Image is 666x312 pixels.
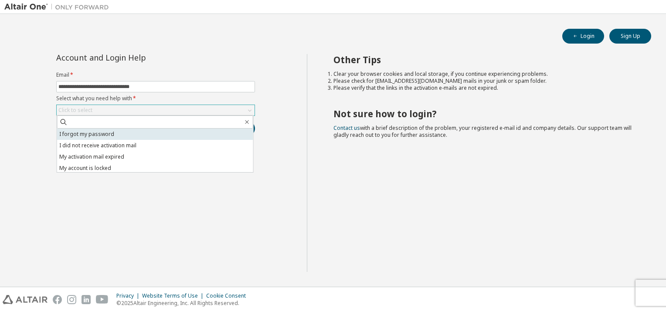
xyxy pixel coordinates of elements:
[333,108,636,119] h2: Not sure how to login?
[142,292,206,299] div: Website Terms of Use
[53,295,62,304] img: facebook.svg
[116,292,142,299] div: Privacy
[333,54,636,65] h2: Other Tips
[206,292,251,299] div: Cookie Consent
[333,85,636,92] li: Please verify that the links in the activation e-mails are not expired.
[56,71,255,78] label: Email
[333,71,636,78] li: Clear your browser cookies and local storage, if you continue experiencing problems.
[116,299,251,307] p: © 2025 Altair Engineering, Inc. All Rights Reserved.
[4,3,113,11] img: Altair One
[57,129,253,140] li: I forgot my password
[333,124,632,139] span: with a brief description of the problem, your registered e-mail id and company details. Our suppo...
[96,295,109,304] img: youtube.svg
[67,295,76,304] img: instagram.svg
[3,295,48,304] img: altair_logo.svg
[56,95,255,102] label: Select what you need help with
[609,29,651,44] button: Sign Up
[56,54,215,61] div: Account and Login Help
[333,78,636,85] li: Please check for [EMAIL_ADDRESS][DOMAIN_NAME] mails in your junk or spam folder.
[562,29,604,44] button: Login
[333,124,360,132] a: Contact us
[82,295,91,304] img: linkedin.svg
[57,105,255,115] div: Click to select
[58,107,92,114] div: Click to select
